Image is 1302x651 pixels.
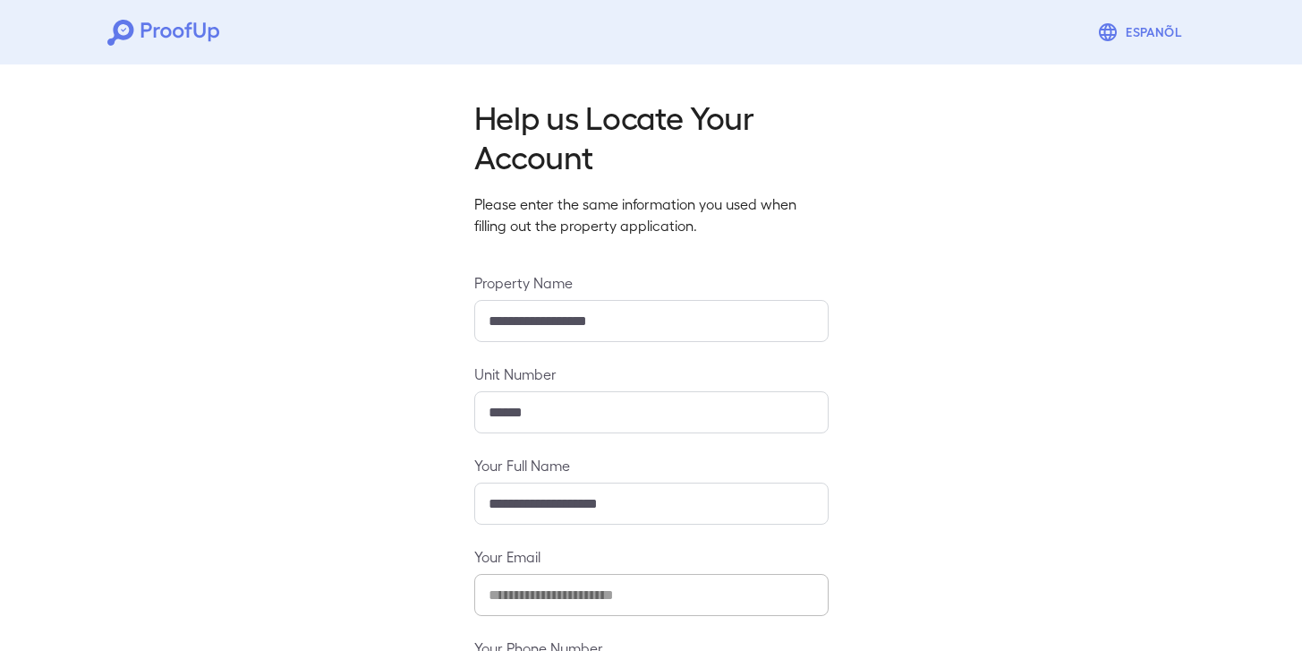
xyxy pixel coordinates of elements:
label: Unit Number [474,364,829,384]
p: Please enter the same information you used when filling out the property application. [474,193,829,236]
label: Your Full Name [474,455,829,475]
button: Espanõl [1090,14,1195,50]
label: Property Name [474,272,829,293]
label: Your Email [474,546,829,567]
h2: Help us Locate Your Account [474,97,829,176]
